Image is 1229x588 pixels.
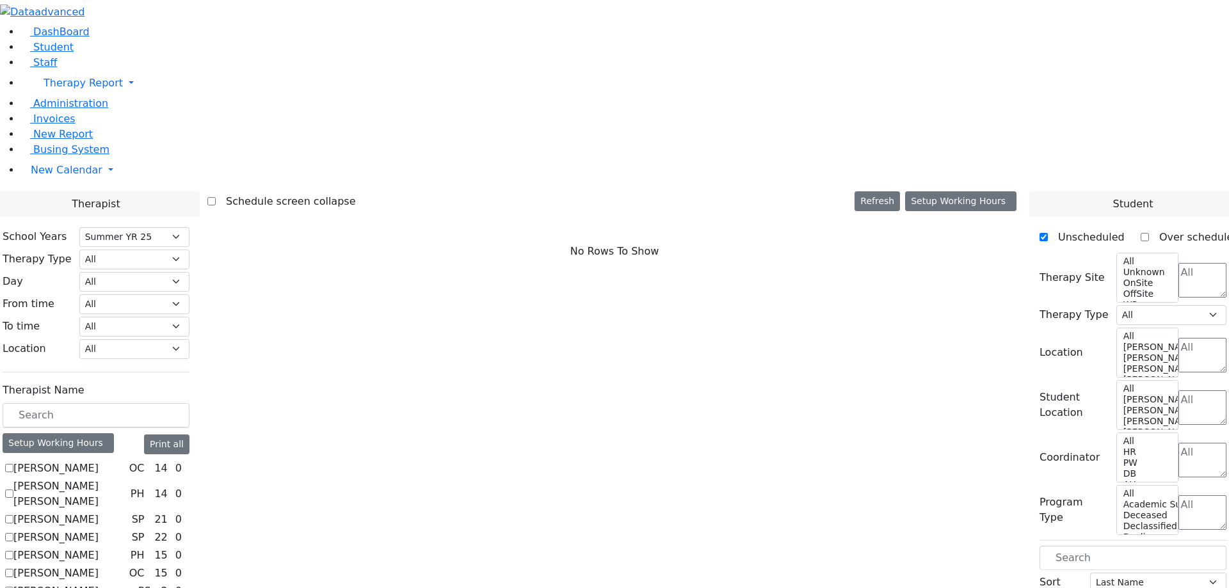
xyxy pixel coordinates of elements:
span: Student [33,41,74,53]
div: 15 [152,548,170,563]
a: Staff [20,56,57,68]
div: OC [124,461,150,476]
label: Therapy Type [3,251,72,267]
label: School Years [3,229,67,244]
label: Therapy Type [1040,307,1109,322]
div: PH [125,486,150,502]
label: Location [3,341,46,356]
span: DashBoard [33,26,90,38]
a: Student [20,41,74,53]
label: Program Type [1040,495,1109,525]
div: 0 [173,566,184,581]
button: Refresh [855,191,900,211]
label: [PERSON_NAME] [13,461,99,476]
label: Coordinator [1040,450,1100,465]
span: New Report [33,128,93,140]
option: All [1122,331,1171,342]
label: Therapy Site [1040,270,1105,285]
div: 0 [173,512,184,527]
label: [PERSON_NAME] [13,566,99,581]
input: Search [1040,546,1226,570]
option: [PERSON_NAME] 4 [1122,405,1171,416]
button: Print all [144,434,189,454]
option: Unknown [1122,267,1171,278]
label: Location [1040,345,1083,360]
span: Therapist [72,196,120,212]
div: 0 [173,486,184,502]
span: New Calendar [31,164,102,176]
div: 14 [152,486,170,502]
option: DB [1122,468,1171,479]
option: [PERSON_NAME] 5 [1122,394,1171,405]
div: PH [125,548,150,563]
div: 0 [173,530,184,545]
a: Busing System [20,143,109,155]
textarea: Search [1178,338,1226,372]
div: 22 [152,530,170,545]
div: 14 [152,461,170,476]
option: PW [1122,457,1171,468]
label: Day [3,274,23,289]
label: From time [3,296,54,312]
div: SP [127,530,150,545]
option: Declassified [1122,521,1171,532]
option: AH [1122,479,1171,490]
span: Busing System [33,143,109,155]
div: 21 [152,512,170,527]
option: [PERSON_NAME] 5 [1122,342,1171,353]
option: [PERSON_NAME] 2 [1122,374,1171,385]
option: Academic Support [1122,499,1171,510]
label: [PERSON_NAME] [PERSON_NAME] [13,479,125,509]
option: All [1122,488,1171,499]
a: Administration [20,97,108,109]
option: [PERSON_NAME] 3 [1122,363,1171,374]
textarea: Search [1178,263,1226,298]
div: SP [127,512,150,527]
label: Student Location [1040,390,1109,420]
span: Administration [33,97,108,109]
option: Declines [1122,532,1171,543]
div: OC [124,566,150,581]
label: [PERSON_NAME] [13,512,99,527]
option: All [1122,383,1171,394]
label: Unscheduled [1048,227,1125,248]
textarea: Search [1178,443,1226,477]
div: 15 [152,566,170,581]
option: [PERSON_NAME] 3 [1122,416,1171,427]
label: Therapist Name [3,383,84,398]
option: WP [1122,299,1171,310]
div: Setup Working Hours [3,433,114,453]
span: No Rows To Show [570,244,659,259]
option: OnSite [1122,278,1171,289]
option: HR [1122,447,1171,457]
a: Invoices [20,113,76,125]
a: New Report [20,128,93,140]
label: Schedule screen collapse [216,191,356,212]
option: All [1122,436,1171,447]
textarea: Search [1178,390,1226,425]
option: Deceased [1122,510,1171,521]
span: Therapy Report [44,77,123,89]
label: [PERSON_NAME] [13,548,99,563]
option: All [1122,256,1171,267]
option: [PERSON_NAME] 2 [1122,427,1171,438]
button: Setup Working Hours [905,191,1016,211]
option: OffSite [1122,289,1171,299]
textarea: Search [1178,495,1226,530]
span: Staff [33,56,57,68]
input: Search [3,403,189,427]
option: [PERSON_NAME] 4 [1122,353,1171,363]
span: Invoices [33,113,76,125]
label: [PERSON_NAME] [13,530,99,545]
a: New Calendar [20,157,1229,183]
div: 0 [173,461,184,476]
span: Student [1113,196,1153,212]
div: 0 [173,548,184,563]
a: DashBoard [20,26,90,38]
a: Therapy Report [20,70,1229,96]
label: To time [3,319,40,334]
